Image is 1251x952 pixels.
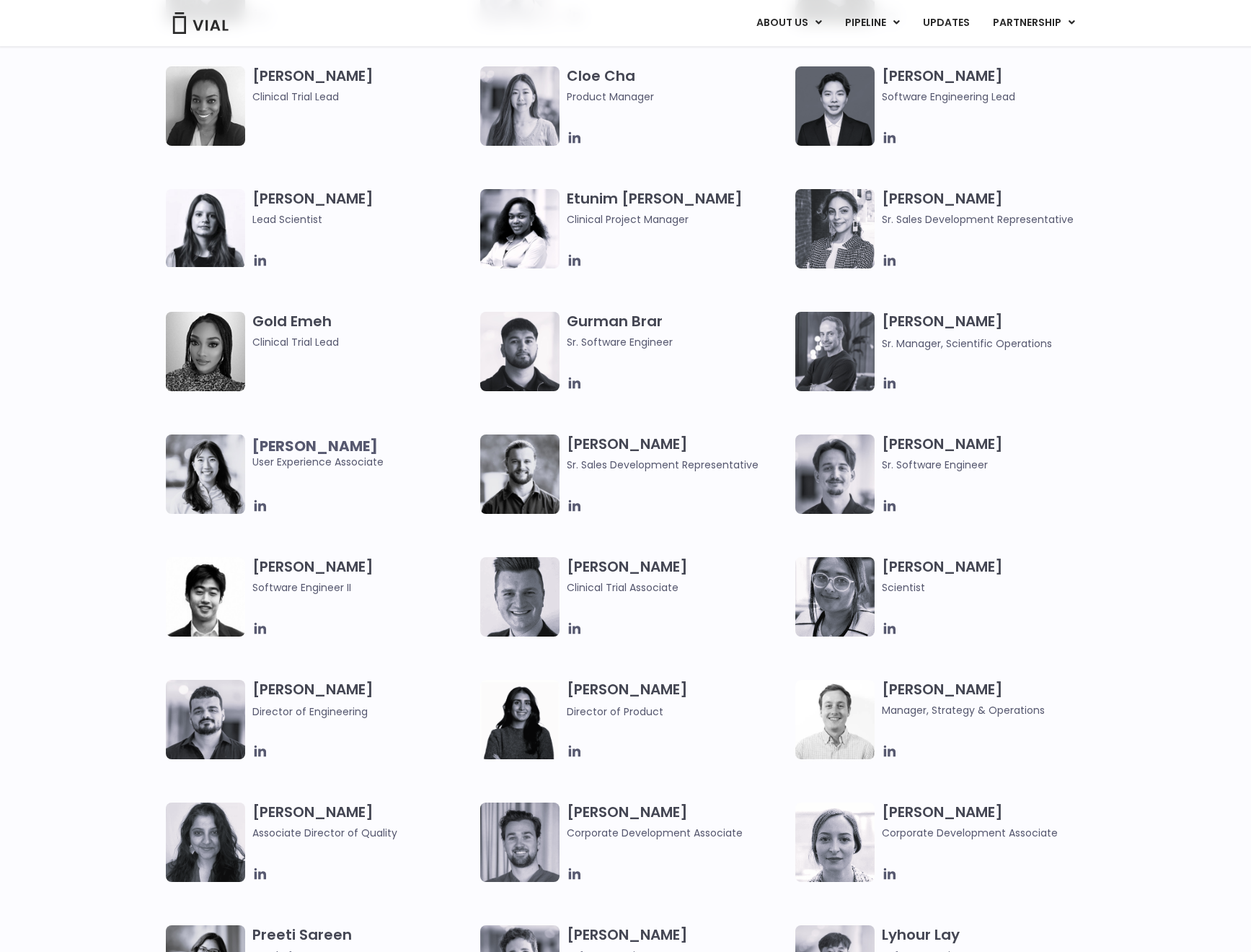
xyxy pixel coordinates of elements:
a: ABOUT USMenu Toggle [745,11,833,35]
h3: [PERSON_NAME] [882,189,1103,227]
img: Image of smiling woman named Etunim [480,189,560,268]
img: A woman wearing a leopard print shirt in a black and white photo. [166,312,245,391]
img: Headshot of smiling woman named Elia [166,189,245,267]
img: Headshot of smiling woman named Bhavika [166,803,245,882]
h3: Gold Emeh [252,312,474,350]
h3: [PERSON_NAME] [252,66,474,105]
img: Image of smiling man named Thomas [480,803,560,882]
img: Fran [795,434,875,514]
span: Director of Engineering [252,704,368,719]
span: Sr. Software Engineer [882,457,1103,473]
h3: [PERSON_NAME] [567,557,788,595]
img: Headshot of smiling woman named Beatrice [795,803,875,882]
span: Sr. Manager, Scientific Operations [882,336,1052,351]
a: PARTNERSHIPMenu Toggle [981,11,1087,35]
span: Manager, Strategy & Operations [882,702,1103,718]
span: Clinical Trial Associate [567,580,788,595]
span: Software Engineer II [252,580,474,595]
img: Image of smiling man named Hugo [480,434,560,514]
span: Lead Scientist [252,211,474,227]
h3: [PERSON_NAME] [252,803,474,841]
img: Jason Zhang [166,557,245,637]
h3: [PERSON_NAME] [252,680,474,720]
span: Clinical Project Manager [567,211,788,227]
img: Kyle Mayfield [795,680,875,759]
img: Headshot of smiling woman named Anjali [795,557,875,637]
h3: [PERSON_NAME] [567,680,788,720]
h3: Cloe Cha [567,66,788,105]
span: Clinical Trial Lead [252,334,474,350]
b: [PERSON_NAME] [252,436,378,456]
h3: [PERSON_NAME] [567,434,788,473]
span: Corporate Development Associate [882,825,1103,841]
span: User Experience Associate [252,438,474,470]
span: Sr. Sales Development Representative [567,457,788,473]
img: Vial Logo [172,12,229,34]
a: PIPELINEMenu Toggle [834,11,911,35]
img: Headshot of smiling man named Jared [795,312,875,391]
span: Software Engineering Lead [882,89,1103,105]
span: Product Manager [567,89,788,105]
h3: Gurman Brar [567,312,788,350]
h3: [PERSON_NAME] [882,434,1103,473]
img: Smiling woman named Gabriella [795,189,875,268]
span: Corporate Development Associate [567,825,788,841]
span: Sr. Software Engineer [567,334,788,350]
img: Igor [166,680,245,759]
h3: [PERSON_NAME] [252,189,474,227]
h3: [PERSON_NAME] [882,66,1103,105]
img: Cloe [480,66,560,146]
span: Associate Director of Quality [252,825,474,841]
span: Clinical Trial Lead [252,89,474,105]
h3: [PERSON_NAME] [252,557,474,595]
span: Sr. Sales Development Representative [882,211,1103,227]
a: UPDATES [911,11,981,35]
h3: [PERSON_NAME] [882,680,1103,718]
span: Director of Product [567,704,663,719]
h3: Etunim [PERSON_NAME] [567,189,788,227]
img: A black and white photo of a woman smiling. [166,66,245,146]
img: Headshot of smiling of man named Gurman [480,312,560,391]
h3: [PERSON_NAME] [882,803,1103,841]
h3: [PERSON_NAME] [882,312,1103,351]
h3: [PERSON_NAME] [567,803,788,841]
h3: [PERSON_NAME] [882,557,1103,595]
img: Smiling woman named Ira [480,680,560,759]
span: Scientist [882,580,1103,595]
img: Headshot of smiling man named Collin [480,557,560,637]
